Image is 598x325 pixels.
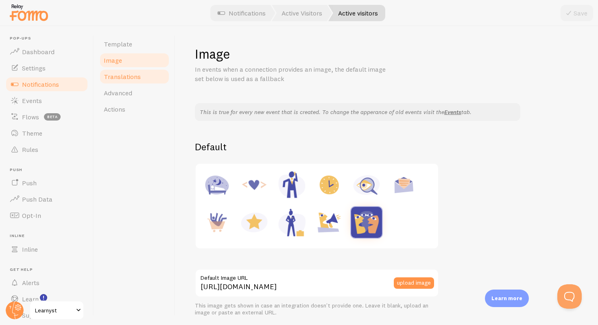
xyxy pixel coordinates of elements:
[99,101,170,117] a: Actions
[5,175,89,191] a: Push
[104,72,141,81] span: Translations
[195,65,390,83] p: In events when a connection provides an image, the default image set below is used as a fallback
[201,169,232,200] img: Accommodation
[491,294,522,302] p: Learn more
[200,108,515,116] p: This is true for every new event that is created. To change the apperance of old events visit the...
[314,169,345,200] img: Appointment
[44,113,61,121] span: beta
[201,207,232,238] img: Purchase
[444,108,461,116] a: Events
[22,179,37,187] span: Push
[5,44,89,60] a: Dashboard
[5,76,89,92] a: Notifications
[22,48,55,56] span: Dashboard
[10,233,89,239] span: Inline
[22,113,39,121] span: Flows
[22,245,38,253] span: Inline
[5,274,89,291] a: Alerts
[10,167,89,173] span: Push
[239,169,270,200] img: Code
[5,191,89,207] a: Push Data
[5,109,89,125] a: Flows beta
[195,46,578,62] h1: Image
[104,89,132,97] span: Advanced
[9,2,49,23] img: fomo-relay-logo-orange.svg
[99,85,170,101] a: Advanced
[10,267,89,272] span: Get Help
[276,207,307,238] img: Female Executive
[276,169,307,200] img: Male Executive
[388,169,419,200] img: Newsletter
[5,141,89,158] a: Rules
[99,68,170,85] a: Translations
[40,294,47,301] svg: <p>Watch New Feature Tutorials!</p>
[104,105,125,113] span: Actions
[314,207,345,238] img: Shoutout
[195,141,578,153] h2: Default
[22,295,39,303] span: Learn
[104,56,122,64] span: Image
[22,279,39,287] span: Alerts
[29,301,84,320] a: Learnyst
[99,36,170,52] a: Template
[195,269,439,283] label: Default Image URL
[22,97,42,105] span: Events
[22,129,42,137] span: Theme
[104,40,132,48] span: Template
[195,302,439,316] div: This image gets shown in case an integration doesn't provide one. Leave it blank, upload an image...
[22,145,38,154] span: Rules
[485,290,529,307] div: Learn more
[10,36,89,41] span: Pop-ups
[557,284,582,309] iframe: Help Scout Beacon - Open
[22,64,46,72] span: Settings
[5,92,89,109] a: Events
[22,80,59,88] span: Notifications
[5,207,89,224] a: Opt-In
[394,277,434,289] button: upload image
[35,305,74,315] span: Learnyst
[22,211,41,220] span: Opt-In
[99,52,170,68] a: Image
[5,125,89,141] a: Theme
[22,195,52,203] span: Push Data
[5,60,89,76] a: Settings
[5,291,89,307] a: Learn
[239,207,270,238] img: Rating
[5,241,89,257] a: Inline
[351,169,382,200] img: Inquiry
[351,207,382,238] img: Custom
